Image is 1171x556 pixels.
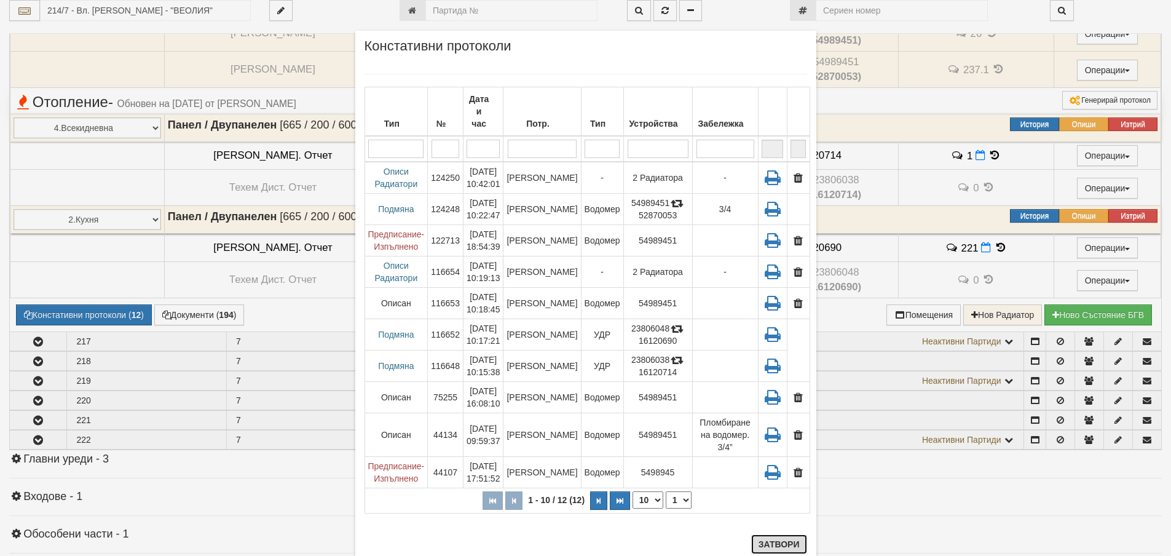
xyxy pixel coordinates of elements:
td: Подмяна [365,351,428,382]
td: Пломбиране на водомер. 3/4” [692,413,758,457]
td: [DATE] 10:15:38 [463,351,503,382]
td: 3/4 [692,194,758,225]
td: 23806048 16120690 [623,319,692,351]
td: [DATE] 09:59:37 [463,413,503,457]
td: [PERSON_NAME] [503,256,581,288]
td: Предписание [365,225,428,256]
td: 44107 [428,457,463,488]
td: Подмяна [365,194,428,225]
td: УДР [581,319,623,351]
td: Водомер [581,457,623,488]
th: Потр.: No sort applied, activate to apply an ascending sort [503,87,581,137]
td: [DATE] 10:42:01 [463,162,503,194]
button: Предишна страница [505,491,522,510]
td: Предписание [365,457,428,488]
td: 54989451 52870053 [623,194,692,225]
td: [DATE] 10:22:47 [463,194,503,225]
div: Дата и час [467,90,500,132]
td: Водомер [581,194,623,225]
td: Подмяна [365,319,428,351]
td: 54989451 [623,382,692,413]
td: Водомер [581,225,623,256]
td: 44134 [428,413,463,457]
td: [PERSON_NAME] [503,162,581,194]
th: Устройства: No sort applied, activate to apply an ascending sort [623,87,692,137]
th: Тип: No sort applied, activate to apply an ascending sort [581,87,623,137]
div: Забележка [696,115,755,132]
td: 2 Радиатора [623,162,692,194]
span: Констативни протоколи [365,40,511,62]
div: Потр. [507,115,577,132]
td: Описи Радиатори [365,256,428,288]
td: - [581,162,623,194]
td: Описан [365,413,428,457]
td: Водомер [581,288,623,319]
td: Водомер [581,413,623,457]
td: - [581,256,623,288]
td: 54989451 [623,225,692,256]
button: Затвори [751,534,807,554]
div: Тип [585,115,620,132]
td: [PERSON_NAME] [503,194,581,225]
td: [PERSON_NAME] [503,225,581,256]
td: [DATE] 10:17:21 [463,319,503,351]
td: [DATE] 10:19:13 [463,256,503,288]
td: 124248 [428,194,463,225]
td: - [692,256,758,288]
td: 122713 [428,225,463,256]
td: [PERSON_NAME] [503,351,581,382]
td: 54989451 [623,413,692,457]
td: 116654 [428,256,463,288]
td: Описан [365,382,428,413]
div: Тип [368,115,425,132]
td: [DATE] 10:18:45 [463,288,503,319]
th: №: No sort applied, activate to apply an ascending sort [428,87,463,137]
div: № [431,115,460,132]
td: Описан [365,288,428,319]
td: 75255 [428,382,463,413]
td: 116648 [428,351,463,382]
button: Първа страница [483,491,503,510]
th: : No sort applied, activate to apply an ascending sort [787,87,810,137]
td: 54989451 [623,288,692,319]
th: Забележка: No sort applied, activate to apply an ascending sort [692,87,758,137]
select: Брой редове на страница [633,491,663,509]
button: Последна страница [610,491,630,510]
td: 116653 [428,288,463,319]
td: 23806038 16120714 [623,351,692,382]
td: [PERSON_NAME] [503,457,581,488]
td: 116652 [428,319,463,351]
td: [DATE] 16:08:10 [463,382,503,413]
div: Устройства [627,115,689,132]
td: [DATE] 17:51:52 [463,457,503,488]
td: - [692,162,758,194]
td: 5498945 [623,457,692,488]
button: Следваща страница [590,491,607,510]
th: Тип: No sort applied, activate to apply an ascending sort [365,87,428,137]
td: УДР [581,351,623,382]
td: [PERSON_NAME] [503,288,581,319]
th: Дата и час: Descending sort applied, activate to apply an ascending sort [463,87,503,137]
td: [PERSON_NAME] [503,413,581,457]
td: Описи Радиатори [365,162,428,194]
select: Страница номер [666,491,692,509]
td: [PERSON_NAME] [503,319,581,351]
th: : No sort applied, sorting is disabled [758,87,787,137]
td: [DATE] 18:54:39 [463,225,503,256]
span: 1 - 10 / 12 (12) [525,495,588,505]
td: [PERSON_NAME] [503,382,581,413]
td: Водомер [581,382,623,413]
td: 124250 [428,162,463,194]
td: 2 Радиатора [623,256,692,288]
